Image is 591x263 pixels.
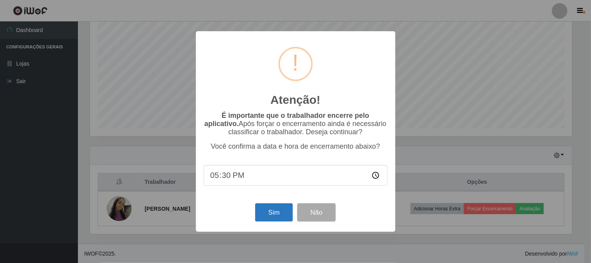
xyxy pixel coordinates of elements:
button: Sim [255,203,293,222]
button: Não [297,203,336,222]
p: Você confirma a data e hora de encerramento abaixo? [204,142,388,151]
p: Após forçar o encerramento ainda é necessário classificar o trabalhador. Deseja continuar? [204,112,388,136]
b: É importante que o trabalhador encerre pelo aplicativo. [205,112,369,128]
h2: Atenção! [270,93,320,107]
